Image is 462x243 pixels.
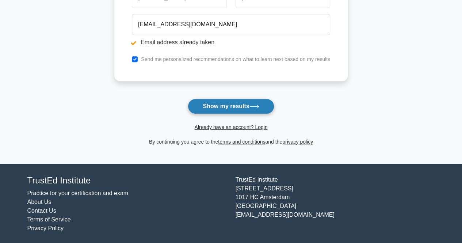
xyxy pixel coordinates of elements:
[141,56,330,62] label: Send me personalized recommendations on what to learn next based on my results
[27,199,51,205] a: About Us
[110,137,352,146] div: By continuing you agree to the and the
[27,216,71,223] a: Terms of Service
[27,208,56,214] a: Contact Us
[27,175,227,186] h4: TrustEd Institute
[282,139,313,145] a: privacy policy
[132,14,330,35] input: Email
[231,175,439,233] div: TrustEd Institute [STREET_ADDRESS] 1017 HC Amsterdam [GEOGRAPHIC_DATA] [EMAIL_ADDRESS][DOMAIN_NAME]
[218,139,265,145] a: terms and conditions
[27,225,64,231] a: Privacy Policy
[132,38,330,47] li: Email address already taken
[188,99,274,114] button: Show my results
[27,190,129,196] a: Practice for your certification and exam
[194,124,267,130] a: Already have an account? Login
